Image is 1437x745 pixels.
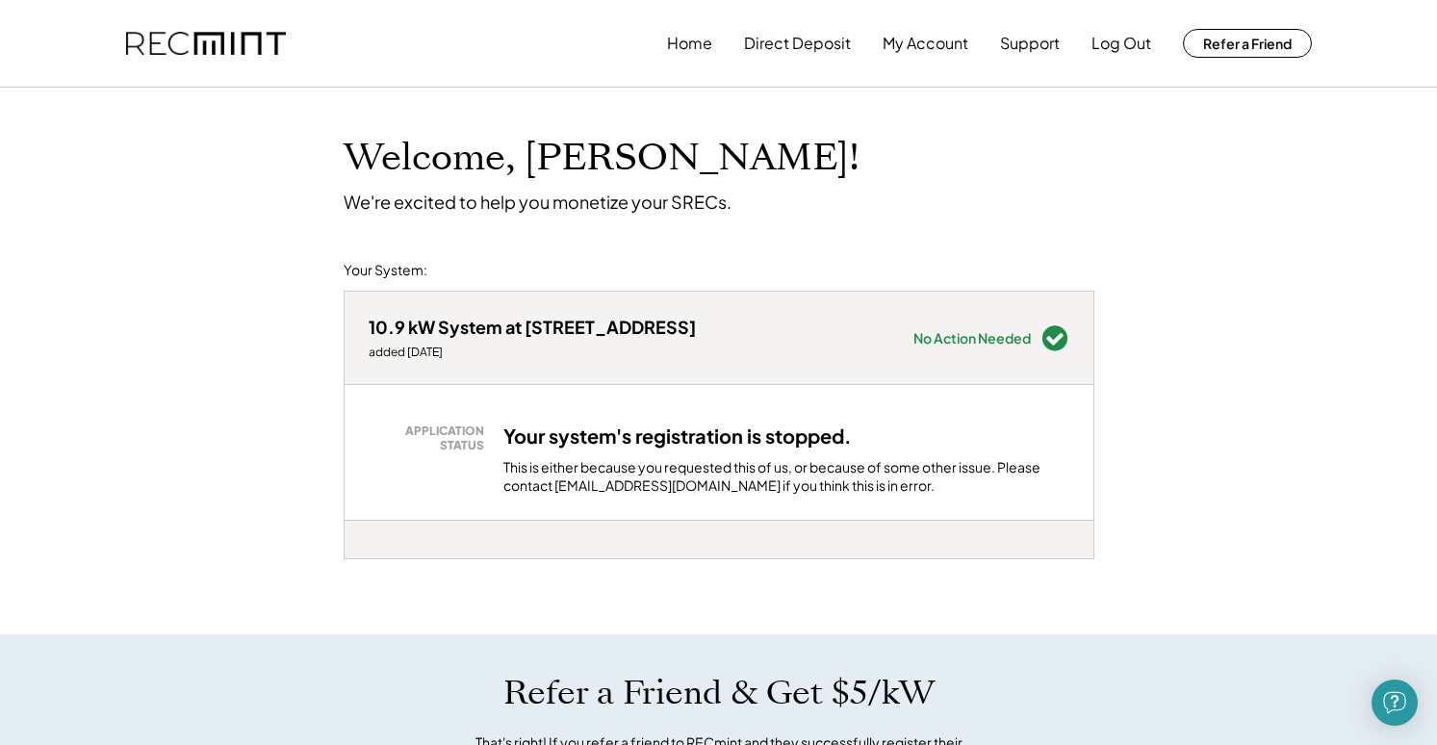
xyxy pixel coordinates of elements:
div: added [DATE] [369,345,696,360]
button: Log Out [1091,24,1151,63]
button: My Account [883,24,968,63]
img: recmint-logotype%403x.png [126,32,286,56]
div: ju70eb6n - VA Distributed [344,559,411,567]
button: Direct Deposit [744,24,851,63]
h1: Refer a Friend & Get $5/kW [503,673,935,713]
div: No Action Needed [913,331,1031,345]
button: Support [1000,24,1060,63]
div: We're excited to help you monetize your SRECs. [344,191,731,213]
div: Open Intercom Messenger [1372,680,1418,726]
div: Your System: [344,261,427,280]
h3: Your system's registration is stopped. [503,424,852,449]
div: This is either because you requested this of us, or because of some other issue. Please contact [... [503,458,1069,496]
button: Home [667,24,712,63]
div: APPLICATION STATUS [378,424,484,453]
h1: Welcome, [PERSON_NAME]! [344,136,860,181]
button: Refer a Friend [1183,29,1312,58]
div: 10.9 kW System at [STREET_ADDRESS] [369,316,696,338]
